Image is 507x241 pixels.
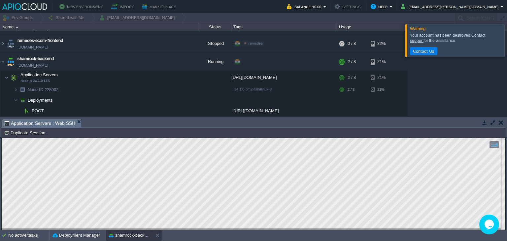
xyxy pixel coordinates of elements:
[28,87,45,92] span: Node ID:
[198,116,231,134] div: Running
[6,53,15,71] img: AMDAwAAAACH5BAEAAAAALAAAAAABAAEAAAICRAEAOw==
[371,3,389,11] button: Help
[4,130,47,136] button: Duplicate Session
[401,3,500,11] button: [EMAIL_ADDRESS][PERSON_NAME][DOMAIN_NAME]
[198,53,231,71] div: Running
[410,33,503,43] div: Your account has been destroyed. for the assistance.
[411,48,436,54] button: Contact Us
[348,35,356,52] div: 0 / 8
[17,62,48,69] a: [DOMAIN_NAME]
[59,3,105,11] button: New Environment
[31,108,45,114] a: ROOT
[17,37,63,44] a: remedes-ecom-frontend
[199,23,231,31] div: Status
[111,3,136,11] button: Import
[371,53,392,71] div: 21%
[287,3,323,11] button: Balance ₹0.00
[410,26,425,31] span: Warning
[20,79,50,83] span: Node.js 24.1.0 LTS
[198,35,231,52] div: Stopped
[348,116,356,134] div: 2 / 8
[142,3,178,11] button: Marketplace
[17,55,54,62] a: shamrock-backend
[27,87,59,92] span: 228002
[232,23,337,31] div: Tags
[371,71,392,84] div: 21%
[4,119,75,127] span: Application Servers : Web SSH
[22,106,31,116] img: AMDAwAAAACH5BAEAAAAALAAAAAABAAEAAAICRAEAOw==
[371,85,392,95] div: 21%
[18,95,27,105] img: AMDAwAAAACH5BAEAAAAALAAAAAABAAEAAAICRAEAOw==
[6,116,15,134] img: AMDAwAAAACH5BAEAAAAALAAAAAABAAEAAAICRAEAOw==
[348,53,356,71] div: 2 / 8
[231,71,337,84] div: [URL][DOMAIN_NAME]
[14,95,18,105] img: AMDAwAAAACH5BAEAAAAALAAAAAABAAEAAAICRAEAOw==
[348,85,355,95] div: 2 / 8
[2,3,47,10] img: APIQCloud
[335,3,362,11] button: Settings
[27,87,59,92] a: Node ID:228002
[27,97,54,103] a: Deployments
[8,230,50,241] div: No active tasks
[17,44,48,51] a: [DOMAIN_NAME]
[0,35,6,52] img: AMDAwAAAACH5BAEAAAAALAAAAAABAAEAAAICRAEAOw==
[348,71,356,84] div: 2 / 8
[9,71,18,84] img: AMDAwAAAACH5BAEAAAAALAAAAAABAAEAAAICRAEAOw==
[234,87,272,91] span: 24.1.0-pm2-almalinux-9
[371,116,392,134] div: 32%
[0,53,6,71] img: AMDAwAAAACH5BAEAAAAALAAAAAABAAEAAAICRAEAOw==
[371,35,392,52] div: 32%
[20,72,59,77] a: Application ServersNode.js 24.1.0 LTS
[337,23,407,31] div: Usage
[52,232,100,239] button: Deployment Manager
[109,232,150,239] button: shamrock-backend
[5,71,9,84] img: AMDAwAAAACH5BAEAAAAALAAAAAABAAEAAAICRAEAOw==
[18,85,27,95] img: AMDAwAAAACH5BAEAAAAALAAAAAABAAEAAAICRAEAOw==
[6,35,15,52] img: AMDAwAAAACH5BAEAAAAALAAAAAABAAEAAAICRAEAOw==
[18,106,22,116] img: AMDAwAAAACH5BAEAAAAALAAAAAABAAEAAAICRAEAOw==
[0,116,6,134] img: AMDAwAAAACH5BAEAAAAALAAAAAABAAEAAAICRAEAOw==
[16,26,18,28] img: AMDAwAAAACH5BAEAAAAALAAAAAABAAEAAAICRAEAOw==
[249,41,263,45] span: remedes
[20,72,59,78] span: Application Servers
[231,106,337,116] div: [URL][DOMAIN_NAME]
[1,23,198,31] div: Name
[14,85,18,95] img: AMDAwAAAACH5BAEAAAAALAAAAAABAAEAAAICRAEAOw==
[479,215,500,234] iframe: chat widget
